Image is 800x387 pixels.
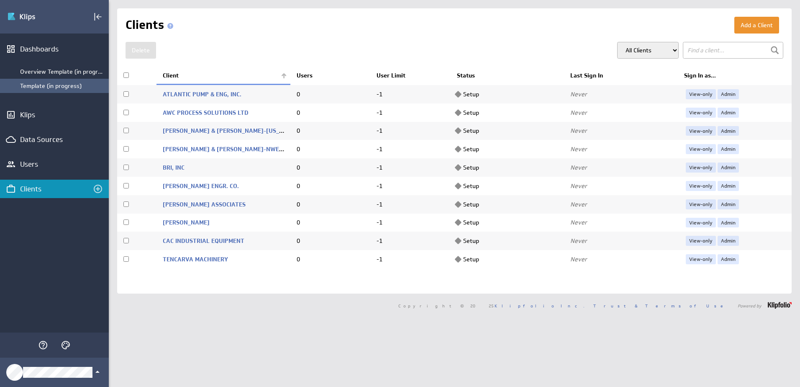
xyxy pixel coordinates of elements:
td: -1 [370,232,450,250]
a: Admin [718,218,739,228]
td: -1 [370,103,450,122]
th: Last Sign In [564,67,678,85]
a: View-only [686,126,716,136]
a: Admin [718,89,739,99]
td: 0 [290,158,370,177]
a: Admin [718,144,739,154]
span: Never [570,182,587,190]
td: -1 [370,250,450,268]
div: Klips [20,110,89,119]
td: Setup [451,140,564,158]
button: Delete [126,42,156,59]
a: View-only [686,144,716,154]
a: Admin [718,236,739,246]
a: ATLANTIC PUMP & ENG, INC. [163,90,241,98]
span: Never [570,201,587,208]
span: Never [570,127,587,134]
td: Setup [451,85,564,103]
a: Admin [718,181,739,191]
a: View-only [686,236,716,246]
td: Setup [451,214,564,232]
a: [PERSON_NAME] ENGR. CO. [163,182,239,190]
a: AWC PROCESS SOLUTIONS LTD [163,109,249,116]
a: View-only [686,254,716,264]
div: Go to Dashboards [7,10,66,23]
td: 0 [290,85,370,103]
span: Never [570,255,587,263]
div: Data Sources [20,135,89,144]
button: Add a Client [734,17,779,34]
img: Klipfolio klips logo [7,10,66,23]
a: Trust & Terms of Use [593,303,729,309]
a: View-only [686,218,716,228]
th: Sign In as... [678,67,792,85]
td: 0 [290,195,370,214]
td: Setup [451,232,564,250]
td: BECKWITH & KUFFEL-ALASKA [156,122,290,140]
td: -1 [370,195,450,214]
a: [PERSON_NAME] & [PERSON_NAME]-[US_STATE] [163,127,299,134]
a: View-only [686,163,716,173]
td: 0 [290,103,370,122]
td: ATLANTIC PUMP & ENG, INC. [156,85,290,103]
span: Never [570,237,587,245]
td: 0 [290,214,370,232]
span: Never [570,109,587,116]
td: Setup [451,158,564,177]
svg: Themes [61,340,71,350]
a: Admin [718,163,739,173]
a: View-only [686,199,716,209]
td: Setup [451,103,564,122]
h1: Clients [126,17,177,34]
a: Admin [718,254,739,264]
span: Copyright © 2025 [398,304,585,308]
th: User Limit [370,67,450,85]
td: 0 [290,250,370,268]
th: Client [156,67,290,85]
span: Never [570,145,587,153]
a: Admin [718,108,739,118]
span: Never [570,219,587,226]
th: Status [451,67,564,85]
td: Setup [451,250,564,268]
span: Never [570,90,587,98]
td: 0 [290,140,370,158]
a: View-only [686,89,716,99]
td: BUCKLEY ASSOCIATES [156,195,290,214]
a: View-only [686,181,716,191]
div: Dashboards [20,44,89,54]
div: Themes [59,338,73,352]
td: AWC PROCESS SOLUTIONS LTD [156,103,290,122]
td: BROWNLEE MORROW ENGR. CO. [156,177,290,195]
td: -1 [370,158,450,177]
td: CAC INDUSTRIAL EQUIPMENT [156,232,290,250]
div: Create a client [91,182,105,196]
a: View-only [686,108,716,118]
th: Users [290,67,370,85]
a: BRI, INC [163,164,185,171]
td: BRI, INC [156,158,290,177]
td: 0 [290,177,370,195]
img: logo-footer.png [768,302,792,309]
input: Find a client... [683,42,783,59]
td: -1 [370,85,450,103]
td: -1 [370,140,450,158]
a: [PERSON_NAME] ASSOCIATES [163,201,246,208]
a: Klipfolio Inc. [495,303,585,309]
td: Setup [451,122,564,140]
td: 0 [290,232,370,250]
div: Clients [20,184,89,193]
a: Admin [718,199,739,209]
td: TENCARVA MACHINERY [156,250,290,268]
div: Help [36,338,50,352]
a: CAC INDUSTRIAL EQUIPMENT [163,237,244,245]
td: 0 [290,122,370,140]
td: C H SPENCER [156,214,290,232]
div: Users [20,160,89,169]
div: Overview Template (in progress) [20,68,105,75]
td: -1 [370,214,450,232]
td: -1 [370,122,450,140]
a: TENCARVA MACHINERY [163,255,228,263]
div: Collapse [91,10,105,24]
